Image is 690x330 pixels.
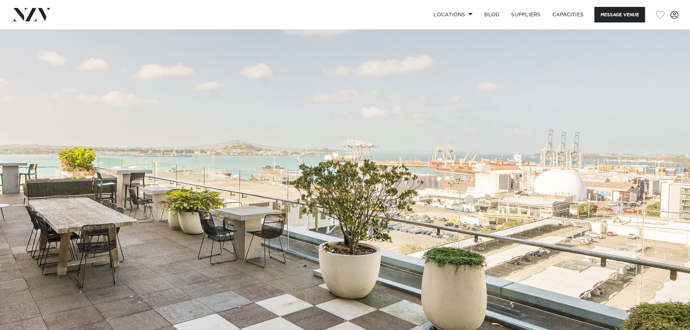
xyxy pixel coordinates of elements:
a: Capacities [547,7,590,22]
a: SUPPLIERS [505,7,546,22]
a: Locations [428,7,478,22]
img: nzv-logo.png [12,8,51,21]
a: BLOG [478,7,505,22]
button: Message Venue [594,7,645,22]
